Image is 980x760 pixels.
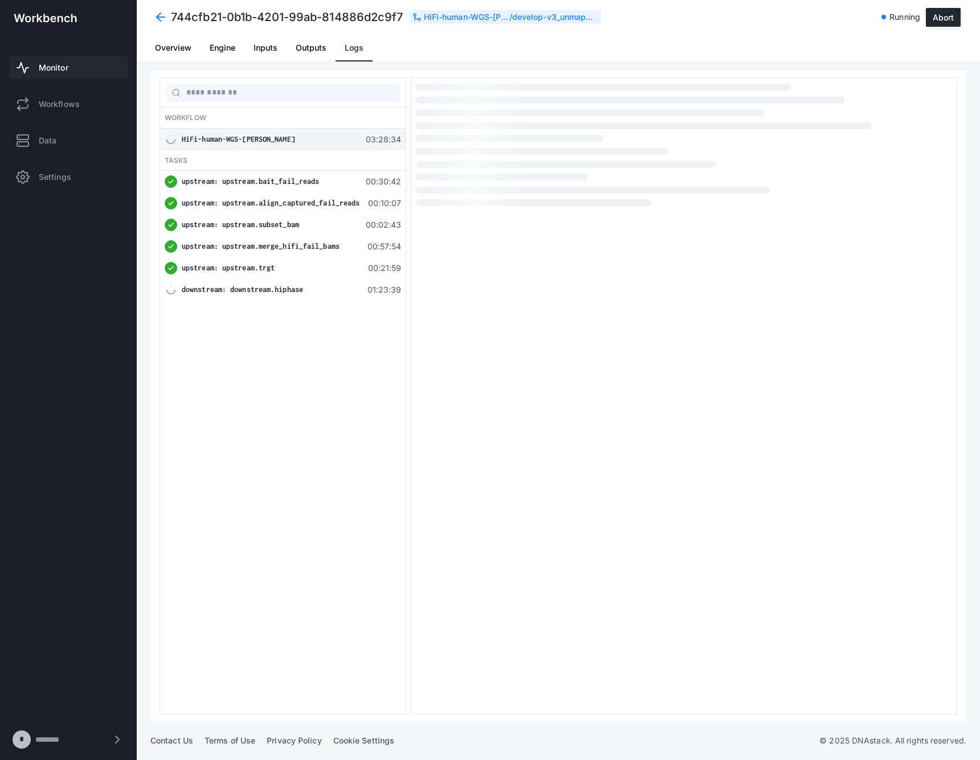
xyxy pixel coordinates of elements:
[9,93,128,116] a: Workflows
[819,735,966,746] p: © 2025 DNAstack. All rights reserved.
[364,219,401,231] span: 00:02:43
[364,262,401,274] span: 00:21:59
[416,199,652,206] div: loading
[14,14,77,23] img: workbench-logo-white.svg
[205,736,255,745] a: Terms of Use
[416,135,603,142] div: loading
[416,187,770,194] div: loading
[409,10,601,24] div: /
[416,174,587,180] div: loading
[416,148,668,155] div: loading
[171,9,403,25] h4: 744cfb21-0b1b-4201-99ab-814886d2c9f7
[182,264,275,272] span: upstream: upstream.trgt
[926,8,961,27] button: Abort
[333,736,395,745] a: Cookie Settings
[364,241,401,252] span: 00:57:54
[9,166,128,188] a: Settings
[416,84,791,91] div: loading
[364,134,401,145] span: 03:28:34
[39,98,80,110] span: Workflows
[364,176,401,187] span: 00:30:42
[364,198,401,209] span: 00:10:07
[416,109,764,116] div: loading
[424,11,509,23] div: HiFi-human-WGS-[PERSON_NAME]
[296,44,326,52] span: Outputs
[160,108,406,129] div: Workflow
[254,44,277,52] span: Inputs
[416,161,716,168] div: loading
[39,62,68,73] span: Monitor
[182,220,299,229] span: upstream: upstream.subset_bam
[889,11,920,23] span: Running
[416,122,872,129] div: loading
[345,44,364,52] span: Logs
[182,242,340,250] span: upstream: upstream.merge_hifi_fail_bams
[210,44,235,52] span: Engine
[267,736,321,745] a: Privacy Policy
[416,97,844,104] div: loading
[39,135,56,146] span: Data
[39,171,71,183] span: Settings
[155,44,191,52] span: Overview
[9,129,128,152] a: Data
[9,56,128,79] a: Monitor
[182,285,303,294] span: downstream: downstream.hiphase
[182,177,319,186] span: upstream: upstream.bait_fail_reads
[150,736,193,745] a: Contact Us
[182,135,295,143] span: HiFi-human-WGS-[PERSON_NAME]
[512,11,598,23] div: develop-v3_unmapped
[160,150,406,171] div: Tasks
[364,284,401,295] span: 01:23:39
[182,199,360,207] span: upstream: upstream.align_captured_fail_reads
